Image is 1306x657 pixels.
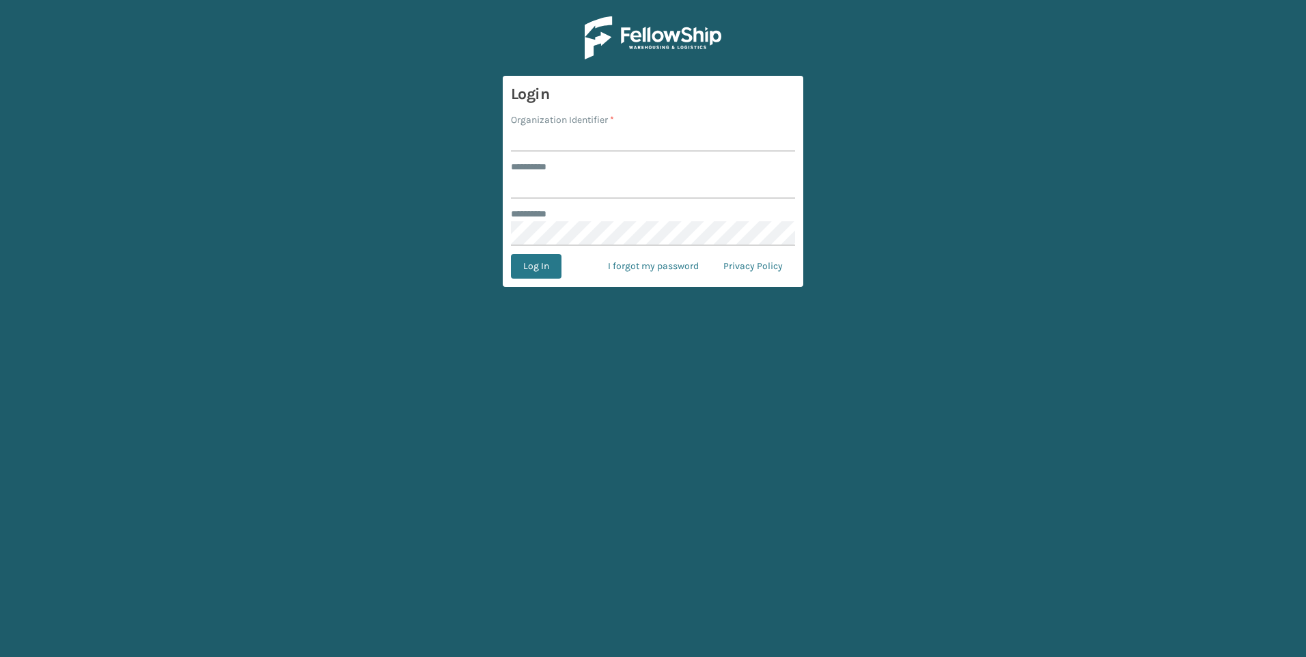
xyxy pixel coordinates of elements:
[511,113,614,127] label: Organization Identifier
[585,16,721,59] img: Logo
[711,254,795,279] a: Privacy Policy
[511,254,561,279] button: Log In
[511,84,795,104] h3: Login
[596,254,711,279] a: I forgot my password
